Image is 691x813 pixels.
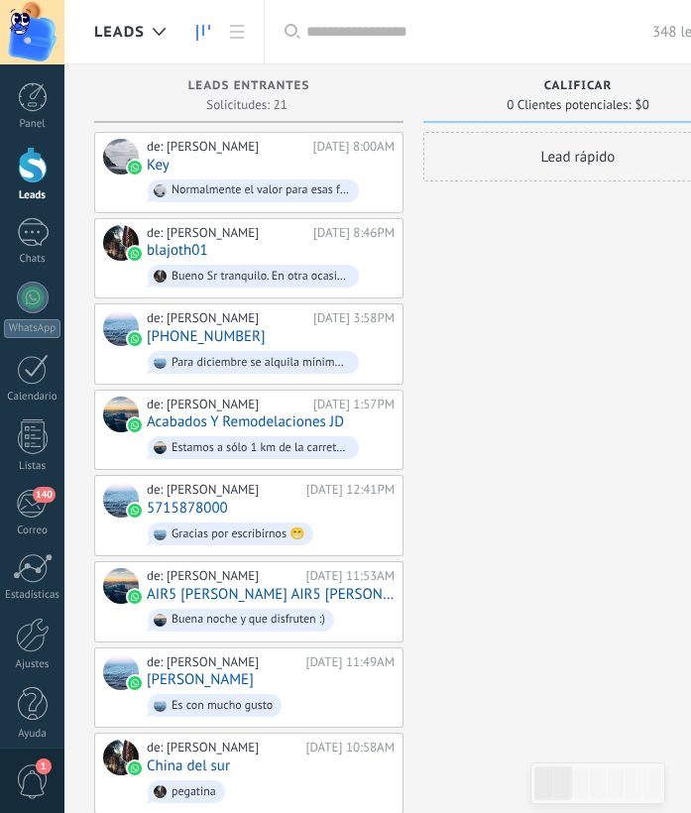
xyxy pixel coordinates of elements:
img: waba.svg [128,161,142,174]
div: [DATE] 11:53AM [305,568,395,584]
div: Ayuda [4,728,61,741]
div: de: [PERSON_NAME] [147,225,306,241]
a: AIR5 [PERSON_NAME] AIR5 [PERSON_NAME] [DATE]-[DATE] [147,586,395,603]
div: Es con mucho gusto [172,699,273,713]
div: [DATE] 10:58AM [305,740,395,755]
div: Para diciembre se alquila mínimo 2 noches [172,356,350,370]
div: WhatsApp [4,319,60,338]
a: 5715878000 [147,500,228,517]
div: Bueno Sr tranquilo. En otra ocasión con el mayor gusto [172,270,350,284]
img: waba.svg [128,332,142,346]
div: de: [PERSON_NAME] [147,310,306,326]
img: waba.svg [128,418,142,432]
img: waba.svg [128,247,142,261]
div: AIR5 Javier Paz Perdomo AIR5 María Jaramillo 6-8Sep25 [103,568,139,604]
div: China del sur [103,740,139,775]
div: [DATE] 8:46PM [313,225,395,241]
div: Key [103,139,139,174]
div: Estadísticas [4,589,61,602]
div: Normalmente el valor para esas fechas es de *$400.000* por noche, para 5 personas en 1 cabaña, pe... [172,183,350,197]
div: +573156330280 [103,310,139,346]
div: [DATE] 1:57PM [313,397,395,412]
div: Calendario [4,391,61,404]
div: Correo [4,524,61,537]
a: China del sur [147,757,230,774]
span: 140 [33,487,56,503]
div: Chats [4,253,61,266]
div: de: [PERSON_NAME] [147,482,299,498]
div: Buena noche y que disfruten :) [172,613,325,627]
img: waba.svg [128,676,142,690]
div: Acabados Y Remodelaciones JD [103,397,139,432]
img: waba.svg [128,504,142,518]
div: Ajustes [4,658,61,671]
span: Leads Entrantes [188,79,310,93]
span: 1 [36,758,52,774]
span: 0 Clientes potenciales: [507,99,631,111]
img: waba.svg [128,761,142,775]
a: blajoth01 [147,242,208,259]
div: [DATE] 11:49AM [305,654,395,670]
span: $0 [635,99,649,111]
span: Leads [94,23,145,42]
div: de: [PERSON_NAME] [147,740,298,755]
div: Listas [4,460,61,473]
div: de: [PERSON_NAME] [147,139,306,155]
div: blajoth01 [103,225,139,261]
div: [DATE] 3:58PM [313,310,395,326]
div: 5715878000 [103,482,139,518]
span: Calificar [544,79,613,93]
div: Maria Jaramillo [103,654,139,690]
div: Gracias por escribirnos 😁 [172,527,304,541]
div: Estamos a sólo 1 km de la carretera que bordea el lago. No estamos a la [PERSON_NAME] :) [172,441,350,455]
a: Acabados Y Remodelaciones JD [147,413,344,430]
a: [PERSON_NAME] [147,671,254,688]
div: [DATE] 8:00AM [313,139,395,155]
div: de: [PERSON_NAME] [147,568,298,584]
a: [PHONE_NUMBER] [147,328,266,345]
div: Leads [4,189,61,202]
img: waba.svg [128,590,142,604]
a: Key [147,157,170,174]
div: [DATE] 12:41PM [306,482,395,498]
div: de: [PERSON_NAME] [147,397,306,412]
div: pegatina [172,785,216,799]
div: Leads Entrantes [104,79,394,96]
span: Solicitudes: 21 [206,99,287,111]
div: Panel [4,118,61,131]
div: de: [PERSON_NAME] [147,654,298,670]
